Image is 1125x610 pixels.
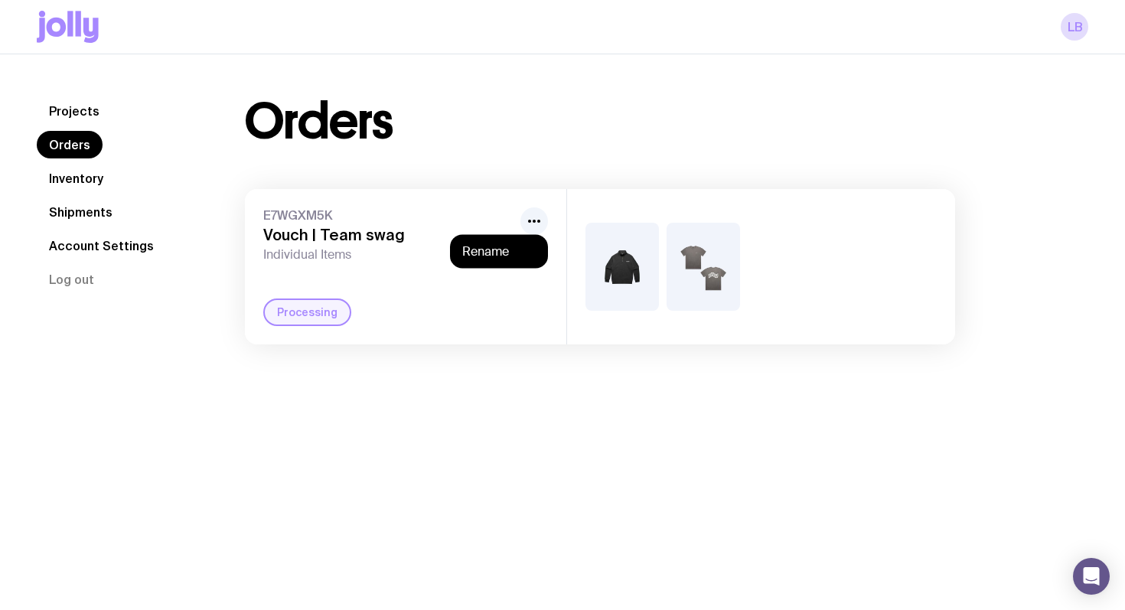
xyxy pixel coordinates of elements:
div: Open Intercom Messenger [1073,558,1110,595]
a: Account Settings [37,232,166,259]
h3: Vouch | Team swag [263,226,514,244]
a: Orders [37,131,103,158]
a: Shipments [37,198,125,226]
div: Processing [263,298,351,326]
button: Rename [462,244,536,259]
a: Projects [37,97,112,125]
a: Inventory [37,165,116,192]
button: Log out [37,266,106,293]
span: E7WGXM5K [263,207,514,223]
a: LB [1061,13,1088,41]
h1: Orders [245,97,393,146]
span: Individual Items [263,247,514,263]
